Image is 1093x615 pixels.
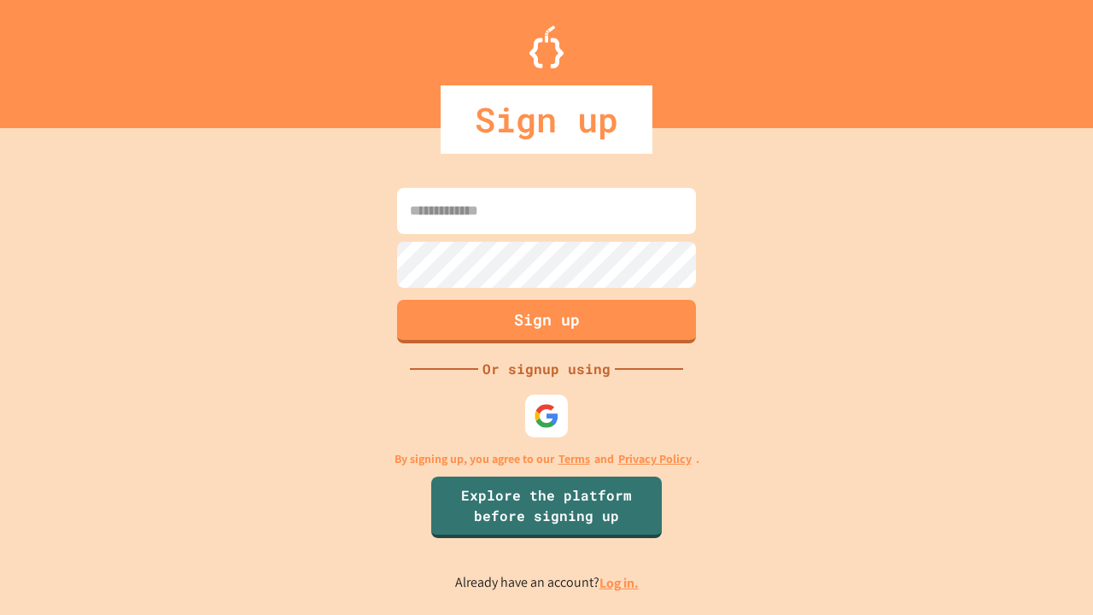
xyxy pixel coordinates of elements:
[441,85,652,154] div: Sign up
[529,26,564,68] img: Logo.svg
[455,572,639,594] p: Already have an account?
[397,300,696,343] button: Sign up
[534,403,559,429] img: google-icon.svg
[951,472,1076,545] iframe: chat widget
[1021,547,1076,598] iframe: chat widget
[478,359,615,379] div: Or signup using
[599,574,639,592] a: Log in.
[431,477,662,538] a: Explore the platform before signing up
[558,450,590,468] a: Terms
[395,450,699,468] p: By signing up, you agree to our and .
[618,450,692,468] a: Privacy Policy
